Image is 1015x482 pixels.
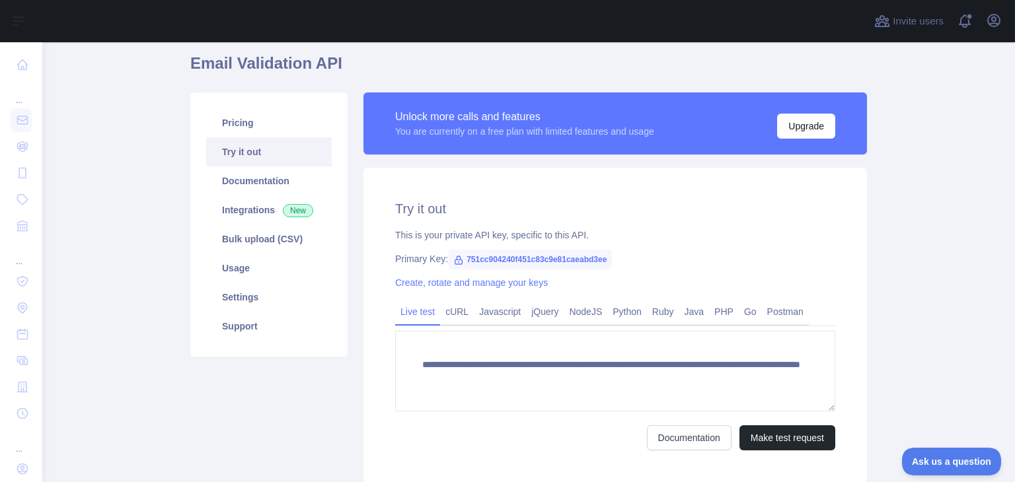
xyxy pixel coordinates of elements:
a: Documentation [206,166,332,195]
a: Go [739,301,762,322]
div: ... [11,428,32,454]
div: Unlock more calls and features [395,109,654,125]
div: ... [11,240,32,267]
a: Integrations New [206,195,332,224]
a: Postman [762,301,809,322]
button: Upgrade [777,114,835,139]
a: Bulk upload (CSV) [206,224,332,254]
div: Primary Key: [395,252,835,265]
button: Make test request [739,425,835,450]
h2: Try it out [395,199,835,218]
a: PHP [709,301,739,322]
a: Java [679,301,710,322]
div: This is your private API key, specific to this API. [395,228,835,242]
a: Javascript [474,301,526,322]
a: Ruby [647,301,679,322]
iframe: Toggle Customer Support [902,448,1002,475]
a: cURL [440,301,474,322]
button: Invite users [872,11,946,32]
div: You are currently on a free plan with limited features and usage [395,125,654,138]
span: New [283,204,313,217]
div: ... [11,79,32,106]
a: Documentation [647,425,732,450]
span: 751cc904240f451c83c9e81caeabd3ee [448,250,612,269]
a: jQuery [526,301,564,322]
span: Invite users [893,14,944,29]
a: Python [607,301,647,322]
a: Settings [206,283,332,312]
a: Usage [206,254,332,283]
a: Create, rotate and manage your keys [395,277,548,288]
a: NodeJS [564,301,607,322]
a: Try it out [206,137,332,166]
a: Support [206,312,332,341]
a: Pricing [206,108,332,137]
h1: Email Validation API [190,53,867,85]
a: Live test [395,301,440,322]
